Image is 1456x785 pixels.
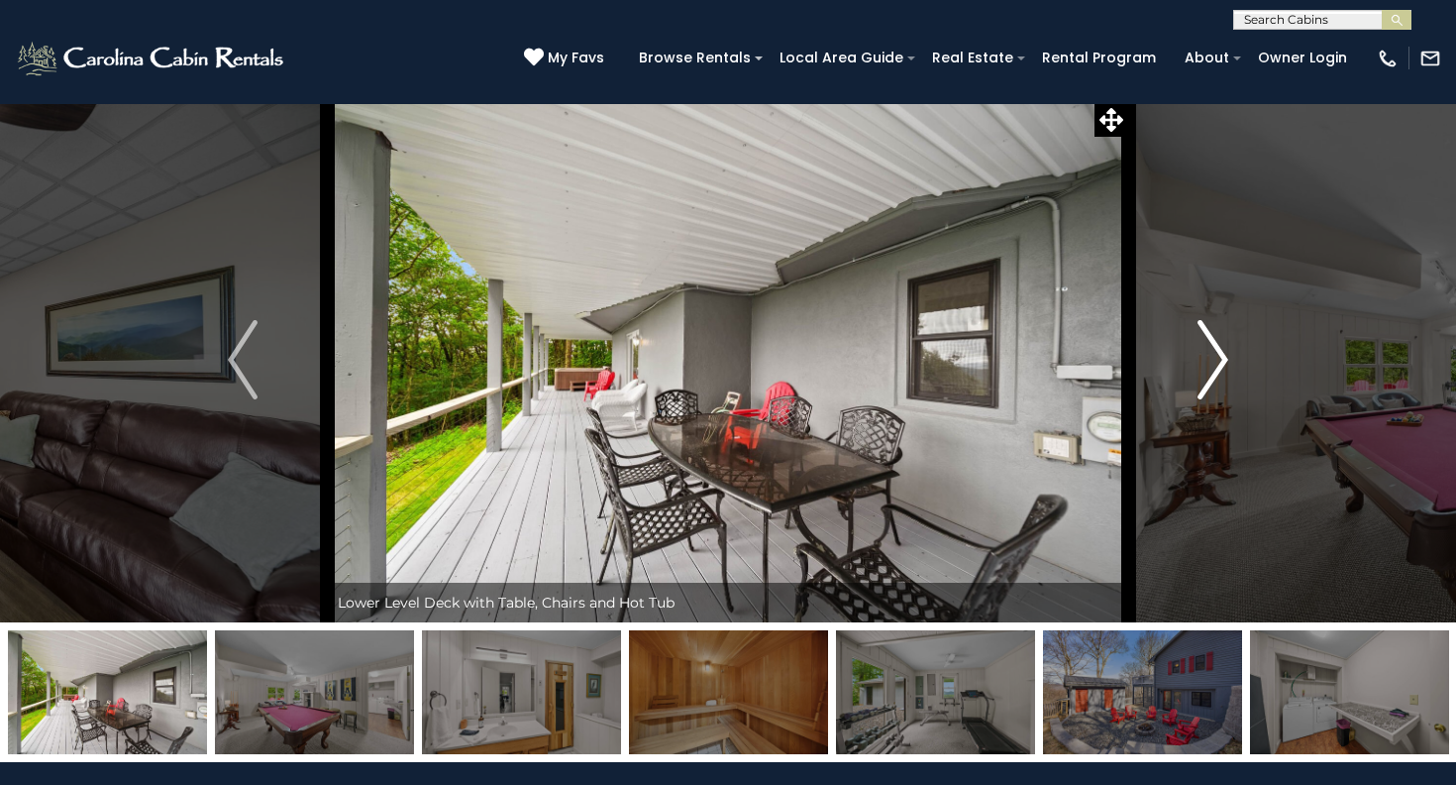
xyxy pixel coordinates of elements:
[328,583,1129,622] div: Lower Level Deck with Table, Chairs and Hot Tub
[1043,630,1242,754] img: 163656070
[1128,97,1298,622] button: Next
[228,320,258,399] img: arrow
[422,630,621,754] img: 169099593
[158,97,328,622] button: Previous
[215,630,414,754] img: 169099608
[836,630,1035,754] img: 169099619
[1198,320,1228,399] img: arrow
[1250,630,1449,754] img: 169099614
[15,39,289,78] img: White-1-2.png
[1377,48,1399,69] img: phone-regular-white.png
[548,48,604,68] span: My Favs
[770,43,913,73] a: Local Area Guide
[1419,48,1441,69] img: mail-regular-white.png
[1175,43,1239,73] a: About
[524,48,609,69] a: My Favs
[1248,43,1357,73] a: Owner Login
[922,43,1023,73] a: Real Estate
[1032,43,1166,73] a: Rental Program
[629,630,828,754] img: 169099595
[8,630,207,754] img: 169099623
[629,43,761,73] a: Browse Rentals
